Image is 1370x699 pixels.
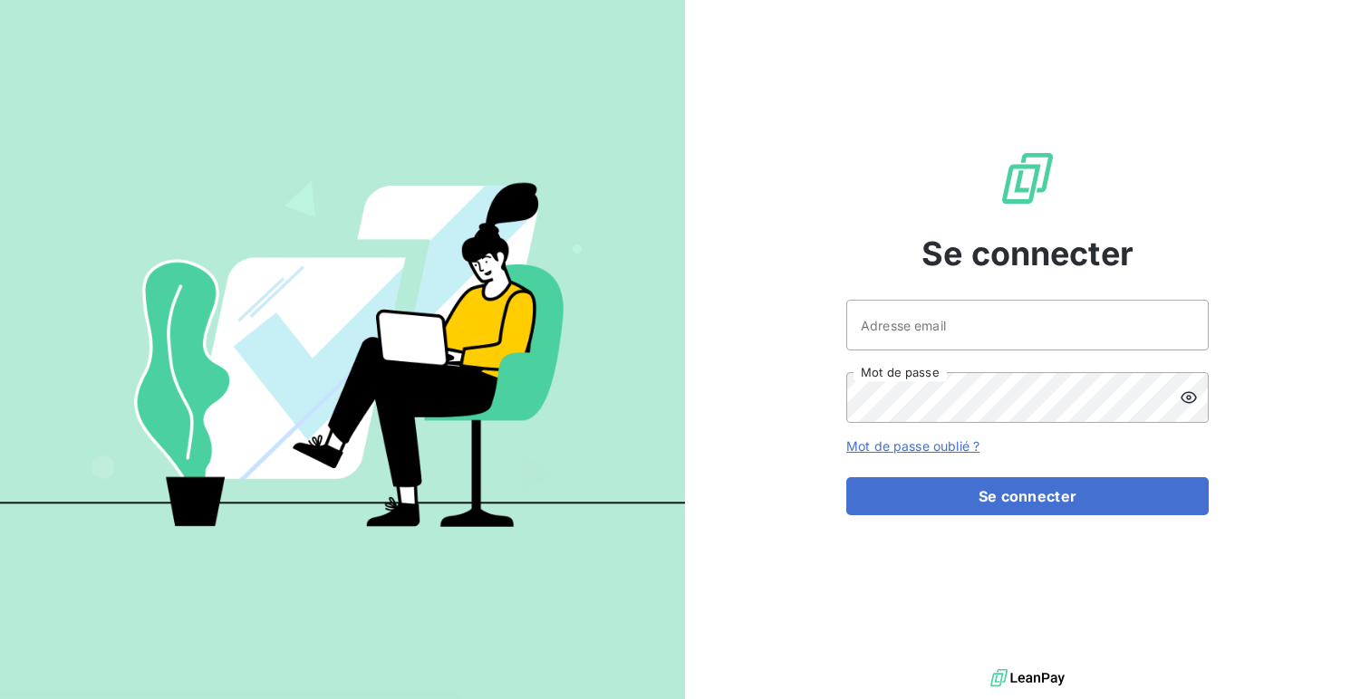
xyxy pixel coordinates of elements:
a: Mot de passe oublié ? [846,438,979,454]
img: Logo LeanPay [999,149,1056,207]
button: Se connecter [846,477,1209,515]
input: placeholder [846,300,1209,350]
img: logo [990,665,1065,692]
span: Se connecter [921,229,1134,278]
